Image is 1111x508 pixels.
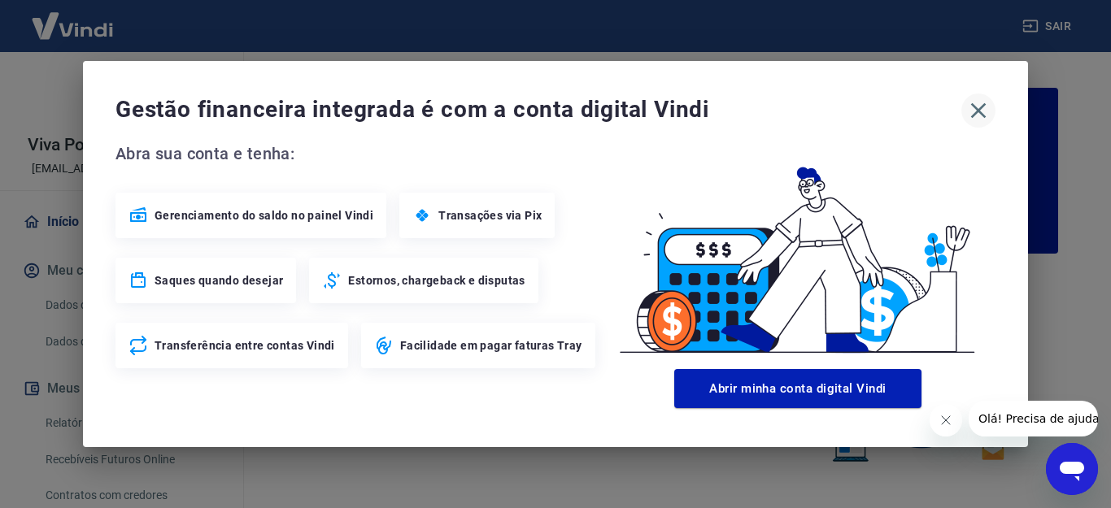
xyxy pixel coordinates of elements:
[115,93,961,126] span: Gestão financeira integrada é com a conta digital Vindi
[438,207,542,224] span: Transações via Pix
[348,272,525,289] span: Estornos, chargeback e disputas
[1046,443,1098,495] iframe: Botão para abrir a janela de mensagens
[155,207,373,224] span: Gerenciamento do saldo no painel Vindi
[930,404,962,436] iframe: Fechar mensagem
[155,337,335,354] span: Transferência entre contas Vindi
[115,141,600,167] span: Abra sua conta e tenha:
[969,401,1098,436] iframe: Mensagem da empresa
[10,11,137,24] span: Olá! Precisa de ajuda?
[674,369,921,408] button: Abrir minha conta digital Vindi
[400,337,582,354] span: Facilidade em pagar faturas Tray
[155,272,283,289] span: Saques quando desejar
[600,141,996,363] img: Good Billing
